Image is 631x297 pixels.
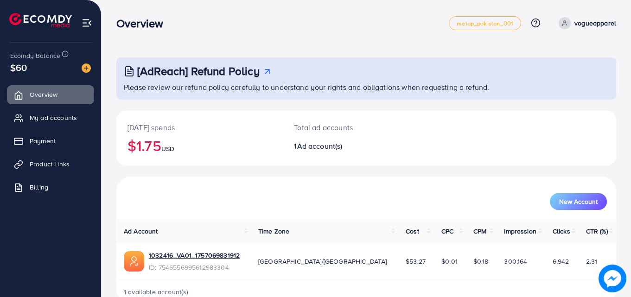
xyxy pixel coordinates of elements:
span: 1 available account(s) [124,287,189,297]
span: Impression [504,227,536,236]
span: Clicks [553,227,570,236]
h3: [AdReach] Refund Policy [137,64,260,78]
span: CPC [441,227,453,236]
button: New Account [550,193,607,210]
p: vogueapparel [574,18,616,29]
span: CTR (%) [586,227,608,236]
span: Billing [30,183,48,192]
img: image [82,63,91,73]
span: ID: 7546556995612983304 [149,263,240,272]
img: logo [9,13,72,27]
span: 6,942 [553,257,569,266]
span: My ad accounts [30,113,77,122]
a: vogueapparel [555,17,616,29]
img: menu [82,18,92,28]
p: Total ad accounts [294,122,397,133]
span: New Account [559,198,598,205]
span: $60 [10,61,27,74]
a: Payment [7,132,94,150]
span: USD [161,144,174,153]
span: 300,164 [504,257,527,266]
span: Time Zone [258,227,289,236]
span: Ad Account [124,227,158,236]
h2: 1 [294,142,397,151]
span: $0.18 [473,257,489,266]
a: metap_pakistan_001 [449,16,521,30]
h3: Overview [116,17,171,30]
p: [DATE] spends [127,122,272,133]
span: $0.01 [441,257,458,266]
a: My ad accounts [7,108,94,127]
span: $53.27 [406,257,426,266]
a: Product Links [7,155,94,173]
h2: $1.75 [127,137,272,154]
span: Product Links [30,159,70,169]
span: Ecomdy Balance [10,51,60,60]
img: image [599,265,625,291]
span: Ad account(s) [297,141,343,151]
span: Payment [30,136,56,145]
span: Cost [406,227,419,236]
a: Billing [7,178,94,196]
span: [GEOGRAPHIC_DATA]/[GEOGRAPHIC_DATA] [258,257,387,266]
span: CPM [473,227,486,236]
span: metap_pakistan_001 [457,20,513,26]
a: 1032416_VA01_1757069831912 [149,251,240,260]
span: 2.31 [586,257,598,266]
span: Overview [30,90,57,99]
img: ic-ads-acc.e4c84228.svg [124,251,144,272]
a: Overview [7,85,94,104]
p: Please review our refund policy carefully to understand your rights and obligations when requesti... [124,82,611,93]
